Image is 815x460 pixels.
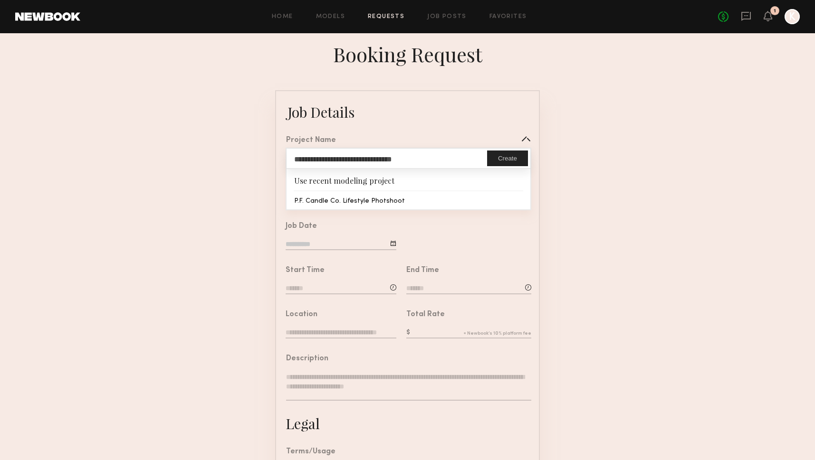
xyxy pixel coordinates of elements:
[487,150,528,166] button: Create
[286,223,317,230] div: Job Date
[286,448,336,456] div: Terms/Usage
[286,414,320,433] div: Legal
[288,103,355,122] div: Job Details
[286,355,328,363] div: Description
[272,14,293,20] a: Home
[489,14,527,20] a: Favorites
[774,9,776,14] div: 1
[333,41,482,67] div: Booking Request
[286,311,317,319] div: Location
[406,267,439,274] div: End Time
[368,14,404,20] a: Requests
[287,191,530,209] div: P.F. Candle Co. Lifestyle Photshoot
[785,9,800,24] a: K
[316,14,345,20] a: Models
[286,137,336,144] div: Project Name
[427,14,467,20] a: Job Posts
[287,169,530,190] div: Use recent modeling project
[286,267,325,274] div: Start Time
[406,311,445,319] div: Total Rate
